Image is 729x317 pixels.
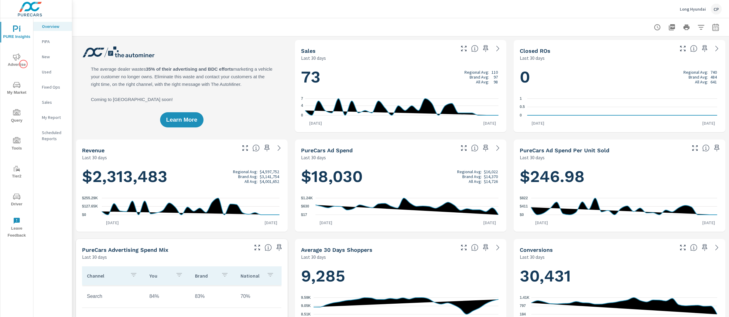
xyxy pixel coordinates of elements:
h5: Closed ROs [520,48,550,54]
p: 97 [494,75,498,79]
h5: PureCars Ad Spend Per Unit Sold [520,147,609,153]
p: $16,022 [484,169,498,174]
p: Regional Avg: [464,70,489,75]
td: 84% [145,289,190,304]
p: Brand Avg: [462,174,482,179]
span: A rolling 30 day total of daily Shoppers on the dealership website, averaged over the selected da... [471,244,478,251]
button: Learn More [160,112,203,127]
span: The number of dealer-specified goals completed by a visitor. [Source: This data is provided by th... [690,244,697,251]
p: Channel [87,273,125,279]
p: [DATE] [260,220,282,226]
p: Brand [195,273,216,279]
button: "Export Report to PDF" [666,21,678,33]
p: 641 [710,79,717,84]
button: Apply Filters [695,21,707,33]
p: Brand Avg: [689,75,708,79]
button: Make Fullscreen [678,243,688,252]
p: 98 [494,79,498,84]
button: Select Date Range [710,21,722,33]
p: Sales [42,99,67,105]
p: PIPA [42,39,67,45]
p: 740 [710,70,717,75]
div: My Report [33,113,72,122]
text: 8.51K [301,312,311,316]
text: 1.41K [520,295,529,300]
p: [DATE] [479,120,500,126]
td: Search [82,289,145,304]
p: $4,597,752 [260,169,279,174]
text: 4 [301,104,303,108]
p: [DATE] [698,220,719,226]
a: See more details in report [493,243,503,252]
h1: 73 [301,67,501,87]
span: Save this to your personalized report [712,143,722,153]
span: This table looks at how you compare to the amount of budget you spend per channel as opposed to y... [265,244,272,251]
button: Make Fullscreen [240,143,250,153]
p: [DATE] [527,120,549,126]
button: Make Fullscreen [459,143,469,153]
span: My Market [2,81,31,96]
text: $127.65K [82,204,98,209]
div: Sales [33,98,72,107]
p: [DATE] [305,120,326,126]
text: $411 [520,204,528,209]
div: Scheduled Reports [33,128,72,143]
text: 797 [520,304,526,308]
h1: 30,431 [520,266,719,286]
p: Last 30 days [301,54,326,62]
p: Regional Avg: [683,70,708,75]
text: 0.5 [520,105,525,109]
p: Last 30 days [520,154,545,161]
div: nav menu [0,18,33,241]
div: Fixed Ops [33,83,72,92]
text: $0 [82,213,86,217]
text: $17 [301,213,307,217]
a: See more details in report [493,44,503,53]
a: See more details in report [493,143,503,153]
p: $4,001,652 [260,179,279,184]
h1: 0 [520,67,719,87]
p: $3,141,754 [260,174,279,179]
span: Total sales revenue over the selected date range. [Source: This data is sourced from the dealer’s... [252,144,260,152]
text: $255.29K [82,196,98,200]
span: Save this to your personalized report [481,243,491,252]
p: [DATE] [479,220,500,226]
button: Make Fullscreen [459,243,469,252]
p: Used [42,69,67,75]
span: Save this to your personalized report [700,243,710,252]
h5: PureCars Ad Spend [301,147,353,153]
h5: Conversions [520,247,553,253]
h1: $2,313,483 [82,166,282,187]
p: Scheduled Reports [42,130,67,142]
p: 484 [710,75,717,79]
h1: $246.98 [520,166,719,187]
p: 110 [491,70,498,75]
p: Brand Avg: [470,75,489,79]
p: Fixed Ops [42,84,67,90]
button: Make Fullscreen [252,243,262,252]
span: Save this to your personalized report [700,44,710,53]
text: 0 [520,113,522,117]
span: Tools [2,137,31,152]
text: 9.59K [301,295,311,300]
span: Average cost of advertising per each vehicle sold at the dealer over the selected date range. The... [702,144,710,152]
p: $14,370 [484,174,498,179]
h1: 9,285 [301,266,501,286]
h1: $18,030 [301,166,501,187]
a: See more details in report [712,44,722,53]
p: Overview [42,23,67,29]
text: 1 [520,96,522,101]
p: Last 30 days [520,54,545,62]
p: Long Hyundai [680,6,706,12]
text: 184 [520,312,526,316]
text: $630 [301,204,309,209]
button: Make Fullscreen [690,143,700,153]
button: Make Fullscreen [459,44,469,53]
p: All Avg: [695,79,708,84]
p: Last 30 days [82,154,107,161]
p: Last 30 days [301,154,326,161]
h5: Average 30 Days Shoppers [301,247,372,253]
span: PURE Insights [2,25,31,40]
p: Regional Avg: [233,169,258,174]
div: Used [33,67,72,76]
